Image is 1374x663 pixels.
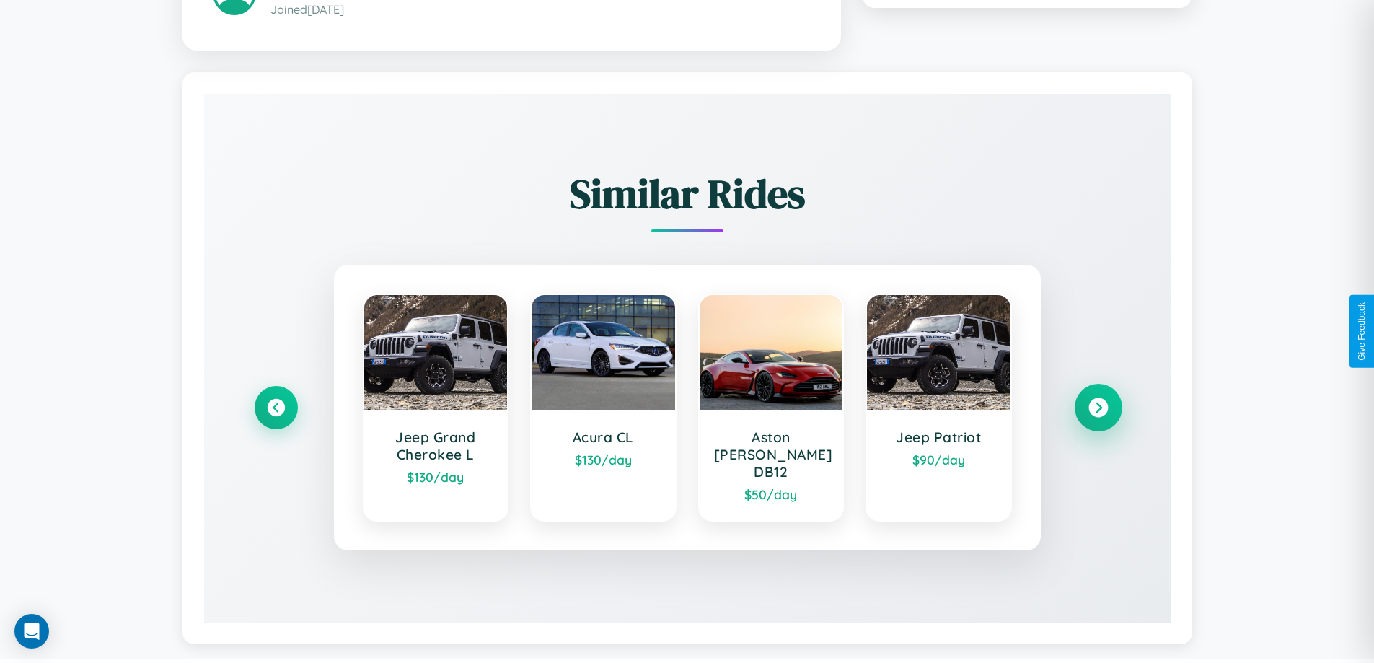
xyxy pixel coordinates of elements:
[14,614,49,649] div: Open Intercom Messenger
[1357,302,1367,361] div: Give Feedback
[714,429,829,480] h3: Aston [PERSON_NAME] DB12
[379,429,493,463] h3: Jeep Grand Cherokee L
[881,429,996,446] h3: Jeep Patriot
[698,294,845,522] a: Aston [PERSON_NAME] DB12$50/day
[546,429,661,446] h3: Acura CL
[530,294,677,522] a: Acura CL$130/day
[363,294,509,522] a: Jeep Grand Cherokee L$130/day
[255,166,1120,221] h2: Similar Rides
[881,452,996,467] div: $ 90 /day
[866,294,1012,522] a: Jeep Patriot$90/day
[546,452,661,467] div: $ 130 /day
[379,469,493,485] div: $ 130 /day
[714,486,829,502] div: $ 50 /day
